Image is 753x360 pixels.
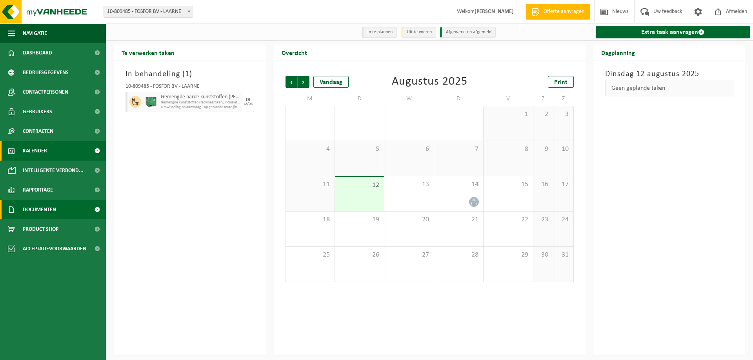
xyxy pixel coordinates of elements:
span: 3 [557,110,569,119]
span: Gemengde kunststoffen (recycleerbaar), inclusief PVC [161,100,240,105]
span: 30 [537,251,549,259]
span: Dashboard [23,43,52,63]
h3: Dinsdag 12 augustus 2025 [605,68,734,80]
span: Print [554,79,567,85]
span: 10-809485 - FOSFOR BV - LAARNE [104,6,193,18]
span: 27 [388,251,429,259]
span: Rapportage [23,180,53,200]
span: Navigatie [23,24,47,43]
li: In te plannen [362,27,397,38]
h3: In behandeling ( ) [125,68,254,80]
span: 10 [557,145,569,154]
strong: [PERSON_NAME] [475,9,514,14]
span: Intelligente verbond... [23,161,84,180]
span: 13 [388,180,429,189]
span: 23 [537,215,549,224]
a: Print [548,76,574,88]
div: 10-809485 - FOSFOR BV - LAARNE [125,84,254,92]
span: 15 [487,180,529,189]
span: 29 [487,251,529,259]
span: 31 [557,251,569,259]
span: 22 [487,215,529,224]
span: 25 [290,251,331,259]
span: 14 [438,180,479,189]
span: Acceptatievoorwaarden [23,239,86,259]
span: Offerte aanvragen [542,8,586,16]
span: Product Shop [23,219,58,239]
td: M [286,92,335,106]
div: 12/08 [243,102,253,106]
div: Vandaag [313,76,349,88]
span: Omwisseling op aanvraag - op geplande route (incl. verwerking) [161,105,240,110]
span: 1 [185,70,189,78]
span: Bedrijfsgegevens [23,63,69,82]
span: Gemengde harde kunststoffen (PE, PP en PVC), recycleerbaar (industrieel) [161,94,240,100]
td: Z [553,92,573,106]
h2: Overzicht [274,45,315,60]
span: Contactpersonen [23,82,68,102]
span: 28 [438,251,479,259]
span: 11 [290,180,331,189]
span: Documenten [23,200,56,219]
span: 24 [557,215,569,224]
img: PB-HB-1400-HPE-GN-01 [145,96,157,108]
span: 12 [339,181,380,190]
h2: Te verwerken taken [114,45,182,60]
td: D [335,92,384,106]
li: Afgewerkt en afgemeld [440,27,496,38]
span: 1 [487,110,529,119]
span: Vorige [286,76,297,88]
div: Geen geplande taken [605,80,734,96]
div: Augustus 2025 [392,76,467,88]
span: Gebruikers [23,102,52,121]
span: 5 [339,145,380,154]
h2: Dagplanning [593,45,643,60]
span: 16 [537,180,549,189]
td: D [434,92,484,106]
span: 8 [487,145,529,154]
span: 21 [438,215,479,224]
span: 18 [290,215,331,224]
a: Extra taak aanvragen [596,26,750,38]
span: 20 [388,215,429,224]
span: 4 [290,145,331,154]
td: Z [533,92,553,106]
td: W [384,92,434,106]
span: 10-809485 - FOSFOR BV - LAARNE [104,6,193,17]
span: 7 [438,145,479,154]
li: Uit te voeren [401,27,436,38]
span: 9 [537,145,549,154]
span: Kalender [23,141,47,161]
span: Contracten [23,121,53,141]
span: 6 [388,145,429,154]
span: 26 [339,251,380,259]
span: 17 [557,180,569,189]
td: V [484,92,533,106]
div: DI [246,98,250,102]
a: Offerte aanvragen [526,4,590,20]
span: 2 [537,110,549,119]
span: Volgende [298,76,309,88]
span: 19 [339,215,380,224]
